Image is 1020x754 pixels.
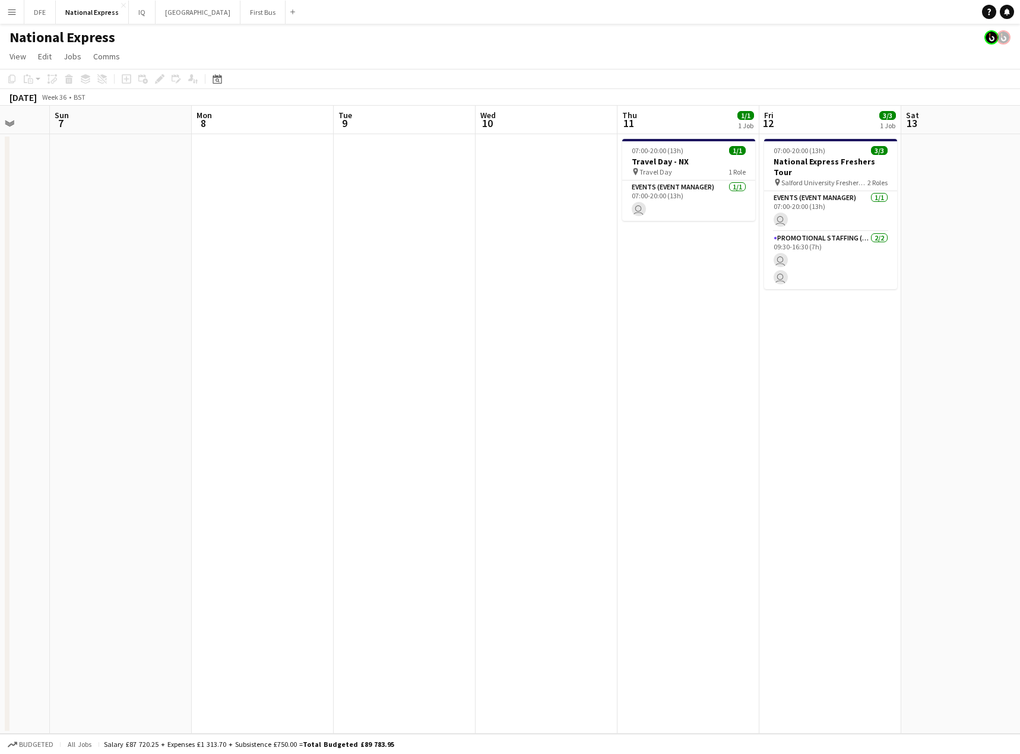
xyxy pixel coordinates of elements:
[9,28,115,46] h1: National Express
[9,91,37,103] div: [DATE]
[38,51,52,62] span: Edit
[33,49,56,64] a: Edit
[9,51,26,62] span: View
[56,1,129,24] button: National Express
[65,740,94,749] span: All jobs
[303,740,394,749] span: Total Budgeted £89 783.95
[996,30,1011,45] app-user-avatar: Tim Bodenham
[93,51,120,62] span: Comms
[19,740,53,749] span: Budgeted
[240,1,286,24] button: First Bus
[74,93,85,102] div: BST
[129,1,156,24] button: IQ
[104,740,394,749] div: Salary £87 720.25 + Expenses £1 313.70 + Subsistence £750.00 =
[64,51,81,62] span: Jobs
[5,49,31,64] a: View
[39,93,69,102] span: Week 36
[88,49,125,64] a: Comms
[24,1,56,24] button: DFE
[59,49,86,64] a: Jobs
[984,30,999,45] app-user-avatar: Tim Bodenham
[156,1,240,24] button: [GEOGRAPHIC_DATA]
[6,738,55,751] button: Budgeted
